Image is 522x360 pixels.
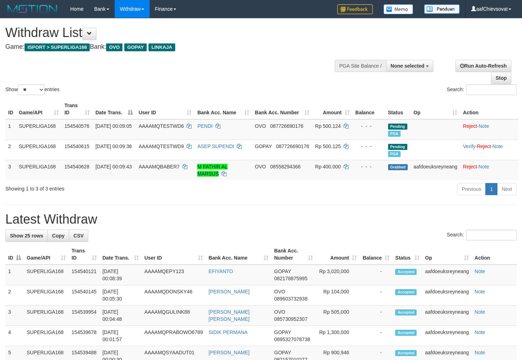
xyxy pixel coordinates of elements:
[422,306,472,326] td: aafdoeuksreyneang
[422,265,472,285] td: aafdoeuksreyneang
[142,244,206,265] th: User ID: activate to sort column ascending
[136,99,194,119] th: User ID: activate to sort column ascending
[5,84,59,95] label: Show entries
[270,123,303,129] span: Copy 087726690176 to clipboard
[316,244,360,265] th: Amount: activate to sort column ascending
[10,233,43,239] span: Show 25 rows
[447,230,517,240] label: Search:
[100,265,142,285] td: [DATE] 00:08:39
[353,99,385,119] th: Balance
[395,269,417,275] span: Accepted
[466,84,517,95] input: Search:
[388,131,401,137] span: Marked by aafmaleo
[252,99,312,119] th: Bank Acc. Number: activate to sort column ascending
[64,144,89,149] span: 154540615
[395,350,417,356] span: Accepted
[209,329,248,335] a: SIDIK PERMANA
[316,306,360,326] td: Rp 505,000
[47,230,69,242] a: Copy
[411,160,460,180] td: aafdoeuksreyneang
[255,164,266,169] span: OVO
[64,123,89,129] span: 154540576
[463,144,475,149] a: Verify
[106,43,122,51] span: OVO
[197,164,228,177] a: M FATHIR AL MARSUS
[95,164,132,169] span: [DATE] 00:09:43
[312,99,353,119] th: Amount: activate to sort column ascending
[274,276,307,281] span: Copy 082178875995 to clipboard
[25,43,90,51] span: ISPORT > SUPERLIGA168
[385,99,411,119] th: Status
[271,244,316,265] th: Bank Acc. Number: activate to sort column ascending
[463,164,477,169] a: Reject
[355,143,382,150] div: - - -
[391,63,424,69] span: None selected
[197,123,213,129] a: PENDI
[460,140,518,160] td: · ·
[276,144,309,149] span: Copy 087726690176 to clipboard
[142,285,206,306] td: AAAAMQDONSKY46
[270,164,301,169] span: Copy 08558294366 to clipboard
[95,144,132,149] span: [DATE] 00:09:36
[422,244,472,265] th: Op: activate to sort column ascending
[460,99,518,119] th: Action
[16,140,62,160] td: SUPERLIGA168
[5,182,212,192] div: Showing 1 to 3 of 3 entries
[274,350,291,355] span: GOPAY
[485,183,497,195] a: 1
[395,289,417,295] span: Accepted
[100,285,142,306] td: [DATE] 00:05:30
[16,99,62,119] th: Game/API: activate to sort column ascending
[479,123,489,129] a: Note
[316,285,360,306] td: Rp 104,000
[255,144,272,149] span: GOPAY
[209,350,250,355] a: [PERSON_NAME]
[355,122,382,130] div: - - -
[142,306,206,326] td: AAAAMQGULINK88
[274,296,307,302] span: Copy 089603732938 to clipboard
[5,119,16,140] td: 1
[388,144,407,150] span: Pending
[5,4,59,14] img: MOTION_logo.png
[360,306,392,326] td: -
[388,151,401,157] span: Marked by aafmaleo
[148,43,175,51] span: LINKAJA
[388,124,407,130] span: Pending
[316,326,360,346] td: Rp 1,300,000
[274,329,291,335] span: GOPAY
[124,43,147,51] span: GOPAY
[197,144,234,149] a: ASEP SUPENDI
[395,330,417,336] span: Accepted
[274,309,285,315] span: OVO
[5,26,341,40] h1: Withdraw List
[16,119,62,140] td: SUPERLIGA168
[460,119,518,140] td: ·
[139,144,184,149] span: AAAAMQTESTWD9
[100,244,142,265] th: Date Trans.: activate to sort column ascending
[5,285,24,306] td: 2
[69,230,88,242] a: CSV
[100,326,142,346] td: [DATE] 00:01:57
[466,230,517,240] input: Search:
[315,164,341,169] span: Rp 400.000
[475,309,485,315] a: Note
[492,144,503,149] a: Note
[360,265,392,285] td: -
[422,285,472,306] td: aafdoeuksreyneang
[209,268,233,274] a: EFIYANTO
[209,309,250,322] a: [PERSON_NAME] [PERSON_NAME]
[18,84,45,95] select: Showentries
[274,316,307,322] span: Copy 085730952307 to clipboard
[5,160,16,180] td: 3
[73,233,84,239] span: CSV
[5,99,16,119] th: ID
[139,123,184,129] span: AAAAMQTESTWD6
[315,144,341,149] span: Rp 500.125
[457,183,486,195] a: Previous
[360,285,392,306] td: -
[475,329,485,335] a: Note
[209,289,250,294] a: [PERSON_NAME]
[100,306,142,326] td: [DATE] 00:04:48
[475,268,485,274] a: Note
[335,60,386,72] div: PGA Site Balance /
